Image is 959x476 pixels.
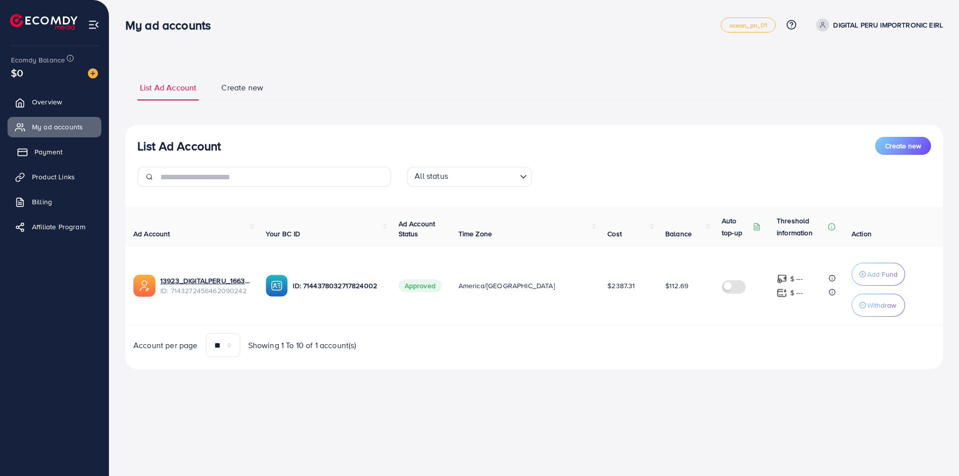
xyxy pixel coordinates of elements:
[777,274,787,284] img: top-up amount
[790,273,803,285] p: $ ---
[665,281,688,291] span: $112.69
[812,18,943,31] a: DIGITAL PERU IMPORTRONIC EIRL
[729,22,768,28] span: ocean_pn_01
[451,169,516,184] input: Search for option
[7,142,101,162] a: Payment
[885,141,921,151] span: Create new
[32,197,52,207] span: Billing
[293,280,382,292] p: ID: 7144378032717824002
[790,287,803,299] p: $ ---
[852,229,872,239] span: Action
[11,65,23,80] span: $0
[7,117,101,137] a: My ad accounts
[875,137,931,155] button: Create new
[777,288,787,298] img: top-up amount
[459,281,555,291] span: America/[GEOGRAPHIC_DATA]
[32,122,83,132] span: My ad accounts
[32,172,75,182] span: Product Links
[88,68,98,78] img: image
[917,431,952,469] iframe: Chat
[133,275,155,297] img: ic-ads-acc.e4c84228.svg
[160,286,250,296] span: ID: 7143272456462090242
[140,82,196,93] span: List Ad Account
[160,276,250,296] div: <span class='underline'>13923_DIGITALPERU_1663430179032</span></br>7143272456462090242
[32,97,62,107] span: Overview
[88,19,99,30] img: menu
[777,215,826,239] p: Threshold information
[721,17,776,32] a: ocean_pn_01
[266,275,288,297] img: ic-ba-acc.ded83a64.svg
[399,219,436,239] span: Ad Account Status
[34,147,62,157] span: Payment
[32,222,85,232] span: Affiliate Program
[266,229,300,239] span: Your BC ID
[7,92,101,112] a: Overview
[833,19,943,31] p: DIGITAL PERU IMPORTRONIC EIRL
[7,217,101,237] a: Affiliate Program
[133,229,170,239] span: Ad Account
[7,192,101,212] a: Billing
[10,14,77,29] img: logo
[459,229,492,239] span: Time Zone
[413,168,450,184] span: All status
[137,139,221,153] h3: List Ad Account
[722,215,751,239] p: Auto top-up
[11,55,65,65] span: Ecomdy Balance
[852,263,905,286] button: Add Fund
[399,279,442,292] span: Approved
[852,294,905,317] button: Withdraw
[407,167,532,187] div: Search for option
[867,268,898,280] p: Add Fund
[133,340,198,351] span: Account per page
[248,340,357,351] span: Showing 1 To 10 of 1 account(s)
[607,281,635,291] span: $2387.31
[125,18,219,32] h3: My ad accounts
[7,167,101,187] a: Product Links
[665,229,692,239] span: Balance
[607,229,622,239] span: Cost
[867,299,896,311] p: Withdraw
[221,82,263,93] span: Create new
[160,276,250,286] a: 13923_DIGITALPERU_1663430179032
